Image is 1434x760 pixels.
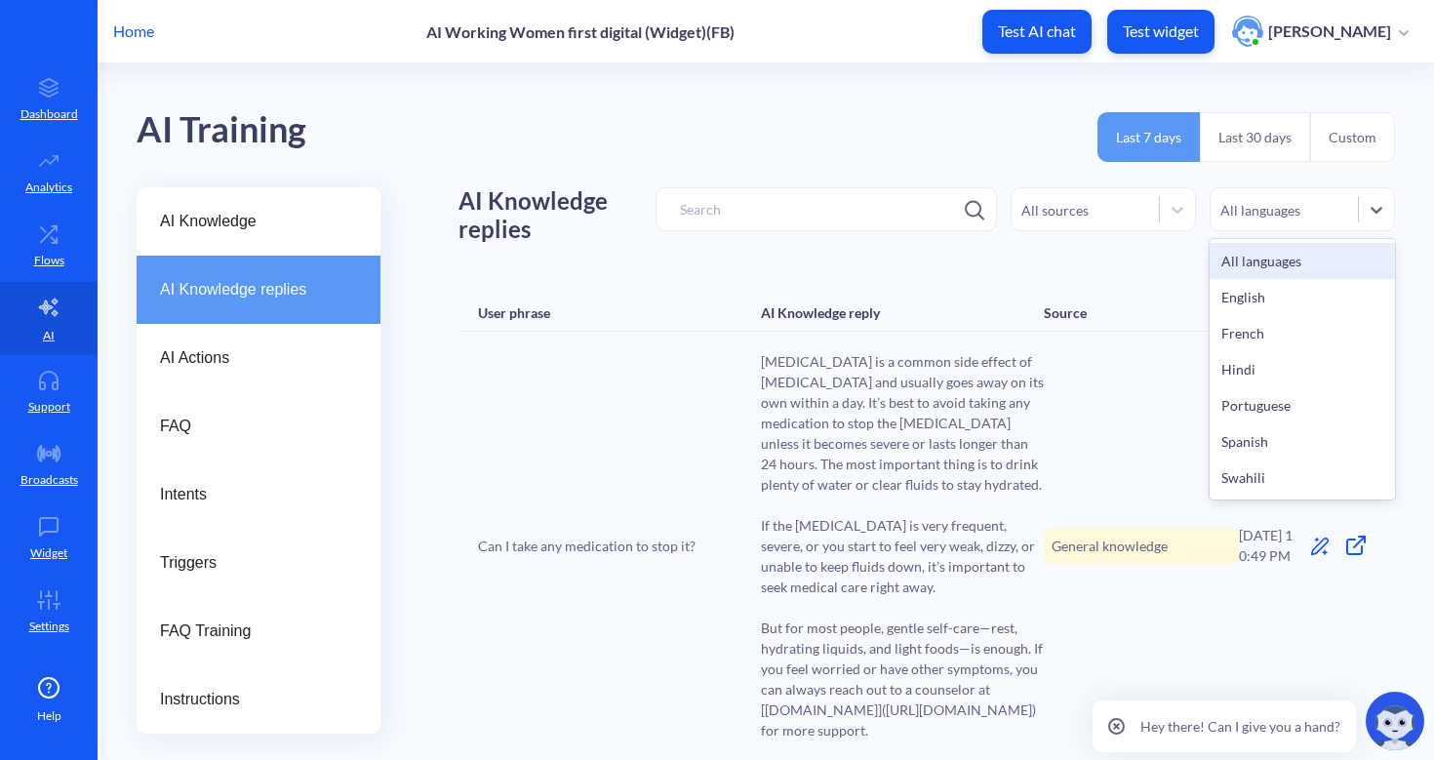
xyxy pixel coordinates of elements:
button: Test widget [1107,10,1215,54]
div: AI Knowledge reply [761,304,880,321]
div: [DATE] 10:49 PM [1239,525,1302,566]
p: Test widget [1123,21,1199,41]
a: FAQ [137,392,380,460]
a: AI Knowledge [137,187,380,256]
button: user photo[PERSON_NAME] [1222,14,1418,49]
span: AI Knowledge [160,210,341,233]
div: Hindi [1210,351,1395,387]
a: Intents [137,460,380,529]
p: AI Working Women first digital (Widget)(FB) [426,22,735,41]
a: AI Knowledge replies [137,256,380,324]
div: AI Training [137,102,306,158]
div: Source [1044,304,1087,321]
button: Test AI chat [982,10,1092,54]
p: Hey there! Can I give you a hand? [1140,716,1340,737]
p: Analytics [25,179,72,196]
a: FAQ Training [137,597,380,665]
a: Instructions [137,665,380,734]
button: Last 7 days [1097,112,1200,162]
p: Flows [34,252,64,269]
div: All sources [1021,199,1089,220]
button: Last 30 days [1200,112,1310,162]
span: Intents [160,483,341,506]
input: Search [656,187,997,231]
div: Successful AI replies: 24 [458,271,1395,295]
span: AI Actions [160,346,341,370]
a: Triggers [137,529,380,597]
p: Dashboard [20,105,78,123]
div: Portuguese [1210,387,1395,423]
p: Support [28,398,70,416]
div: English [1210,279,1395,315]
p: Broadcasts [20,471,78,489]
div: Swahili [1210,460,1395,496]
div: All languages [1210,243,1395,279]
p: Test AI chat [998,21,1076,41]
div: User phrase [478,304,550,321]
div: French [1210,315,1395,351]
img: user photo [1232,16,1263,47]
button: Custom [1310,112,1395,162]
img: copilot-icon.svg [1366,692,1424,750]
span: FAQ Training [160,620,341,643]
span: Help [37,707,61,725]
span: [MEDICAL_DATA] is a common side effect of [MEDICAL_DATA] and usually goes away on its own within ... [761,351,1044,740]
span: General knowledge [1052,536,1168,556]
div: All languages [1220,199,1300,220]
p: Home [113,20,154,43]
div: The response is based not on trained sources but on the custom prompt info and/or general GPT kno... [1044,528,1239,564]
p: Widget [30,544,67,562]
span: Can I take any medication to stop it? [478,536,696,556]
p: [PERSON_NAME] [1268,20,1391,42]
p: AI [43,327,55,344]
span: FAQ [160,415,341,438]
h1: AI Knowledge replies [458,187,656,244]
a: AI Actions [137,324,380,392]
span: Triggers [160,551,341,575]
div: Spanish [1210,423,1395,460]
span: Instructions [160,688,341,711]
p: Settings [29,618,69,635]
span: AI Knowledge replies [160,278,341,301]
